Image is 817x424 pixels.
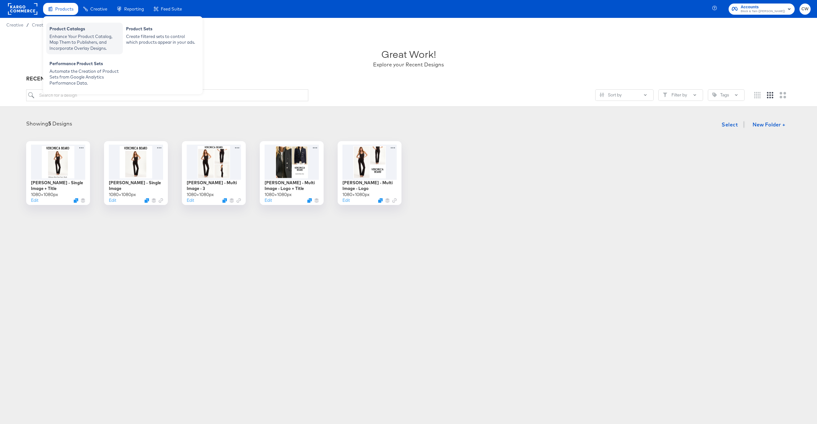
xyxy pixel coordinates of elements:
[222,198,227,203] svg: Duplicate
[159,198,163,203] svg: Link
[109,192,136,198] div: 1080 × 1080 px
[729,4,795,15] button: AccountsBlock & Tam ([PERSON_NAME])
[392,198,397,203] svg: Link
[109,197,116,203] button: Edit
[712,93,717,97] svg: Tag
[236,198,241,203] svg: Link
[55,6,73,11] span: Products
[265,180,319,192] div: [PERSON_NAME] - Multi Image - Logo + Title
[109,180,163,192] div: [PERSON_NAME] - Single Image
[780,92,786,98] svg: Large grid
[182,141,246,205] div: [PERSON_NAME] - Multi Image - 31080×1080pxEditDuplicate
[26,141,90,205] div: [PERSON_NAME] - Single Image + Title1080×1080pxEditDuplicate
[31,197,38,203] button: Edit
[187,180,241,192] div: [PERSON_NAME] - Multi Image - 3
[799,4,811,15] button: CW
[31,192,58,198] div: 1080 × 1080 px
[719,118,740,131] button: Select
[342,192,370,198] div: 1080 × 1080 px
[124,6,144,11] span: Reporting
[26,75,791,82] div: RECENT WORK
[145,198,149,203] svg: Duplicate
[381,47,436,61] div: Great Work!
[48,120,51,127] strong: 5
[658,89,703,101] button: FilterFilter by
[23,22,32,27] span: /
[747,119,791,131] button: New Folder +
[265,197,272,203] button: Edit
[378,198,383,203] svg: Duplicate
[663,93,667,97] svg: Filter
[767,92,773,98] svg: Medium grid
[802,5,808,13] span: CW
[31,180,85,192] div: [PERSON_NAME] - Single Image + Title
[26,120,72,127] div: Showing Designs
[338,141,401,205] div: [PERSON_NAME] - Multi Image - Logo1080×1080pxEditDuplicate
[722,120,738,129] span: Select
[187,192,214,198] div: 1080 × 1080 px
[104,141,168,205] div: [PERSON_NAME] - Single Image1080×1080pxEditDuplicate
[6,22,23,27] span: Creative
[741,9,785,14] span: Block & Tam ([PERSON_NAME])
[74,198,78,203] svg: Duplicate
[90,6,107,11] span: Creative
[342,197,350,203] button: Edit
[32,22,62,27] a: Creative Home
[754,92,761,98] svg: Small grid
[595,89,654,101] button: SlidersSort by
[307,198,312,203] svg: Duplicate
[187,197,194,203] button: Edit
[260,141,324,205] div: [PERSON_NAME] - Multi Image - Logo + Title1080×1080pxEditDuplicate
[161,6,182,11] span: Feed Suite
[26,89,308,101] input: Search for a design
[708,89,745,101] button: TagTags
[741,4,785,11] span: Accounts
[265,192,292,198] div: 1080 × 1080 px
[342,180,397,192] div: [PERSON_NAME] - Multi Image - Logo
[373,61,444,68] div: Explore your Recent Designs
[600,93,604,97] svg: Sliders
